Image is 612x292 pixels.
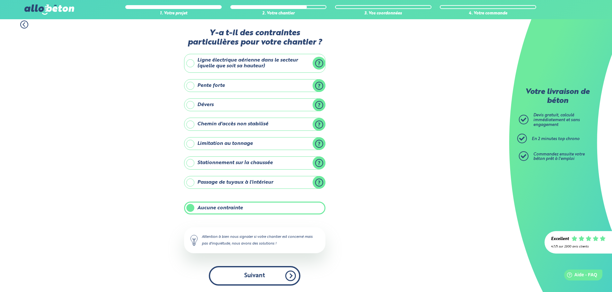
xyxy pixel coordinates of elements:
label: Passage de tuyaux à l'intérieur [184,176,325,189]
label: Dévers [184,98,325,111]
div: 1. Votre projet [125,11,222,16]
img: allobéton [24,4,74,15]
label: Ligne électrique aérienne dans le secteur (quelle que soit sa hauteur) [184,54,325,73]
div: 4. Votre commande [440,11,536,16]
label: Chemin d'accès non stabilisé [184,118,325,130]
label: Pente forte [184,79,325,92]
div: 2. Votre chantier [230,11,327,16]
label: Y-a t-il des contraintes particulières pour votre chantier ? [184,29,325,47]
iframe: Help widget launcher [555,267,605,285]
div: Attention à bien nous signaler si votre chantier est concerné mais pas d'inquiétude, nous avons d... [184,227,325,253]
label: Stationnement sur la chaussée [184,156,325,169]
button: Suivant [209,266,300,286]
label: Aucune contrainte [184,202,325,214]
label: Limitation au tonnage [184,137,325,150]
div: 3. Vos coordonnées [335,11,431,16]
